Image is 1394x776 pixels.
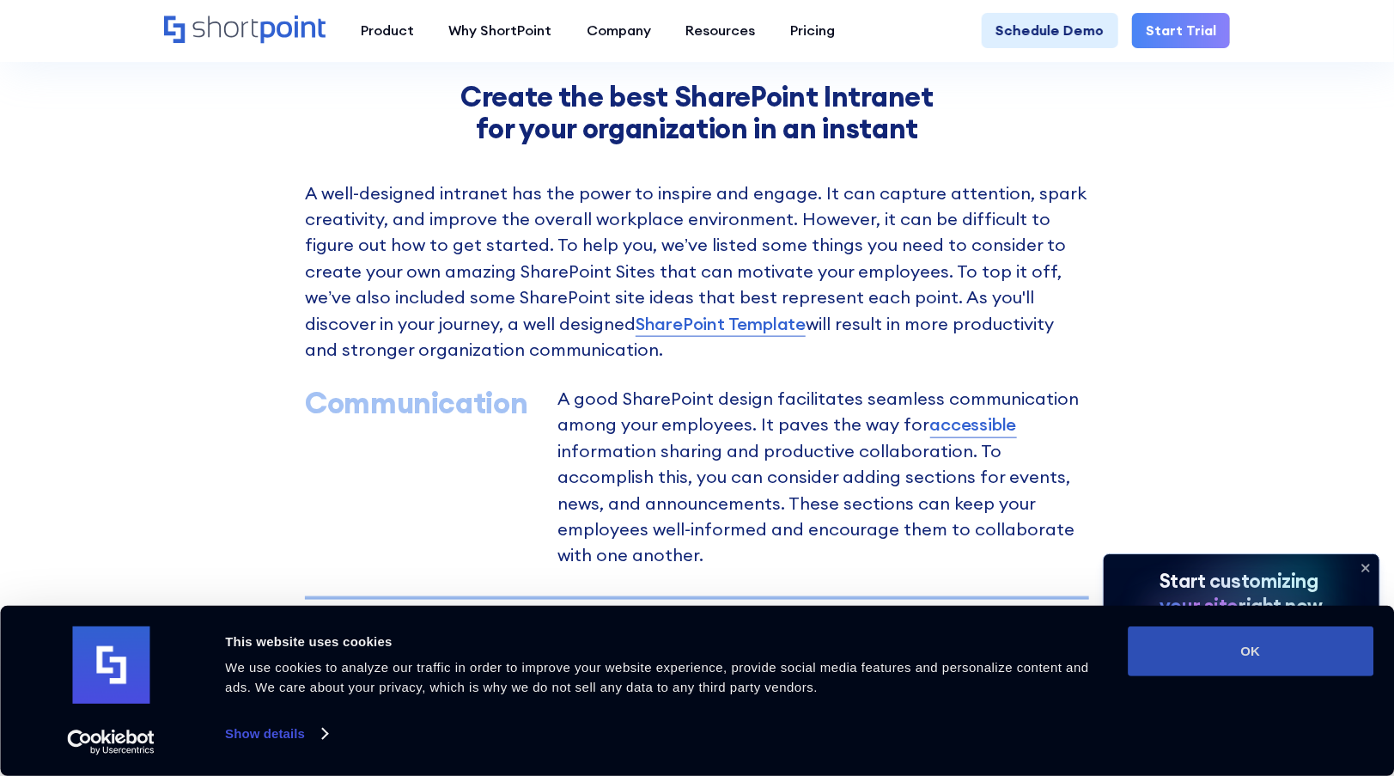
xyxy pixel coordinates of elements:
[449,20,552,40] div: Why ShortPoint
[773,13,853,48] a: Pricing
[636,311,806,337] span: SharePoint Template
[305,180,1089,364] p: A well-designed intranet has the power to inspire and engage. It can capture attention, spark cre...
[225,660,1089,694] span: We use cookies to analyze our traffic in order to improve your website experience, provide social...
[930,412,1017,437] a: accessible
[668,13,773,48] a: Resources
[344,13,432,48] a: Product
[686,20,756,40] div: Resources
[305,386,539,420] div: Communication
[361,20,414,40] div: Product
[558,391,1089,569] p: A good SharePoint design facilitates seamless communication among your employees. It paves the wa...
[1132,13,1230,48] a: Start Trial
[982,13,1117,48] a: Schedule Demo
[460,79,934,147] strong: Create the best SharePoint Intranet for your organization in an instant
[164,15,326,46] a: Home
[1128,626,1373,676] button: OK
[569,13,669,48] a: Company
[790,20,835,40] div: Pricing
[36,730,186,755] a: Usercentrics Cookiebot - opens in a new window
[72,626,149,704] img: logo
[225,632,1089,652] div: This website uses cookies
[225,721,326,747] a: Show details
[587,20,651,40] div: Company
[431,13,569,48] a: Why ShortPoint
